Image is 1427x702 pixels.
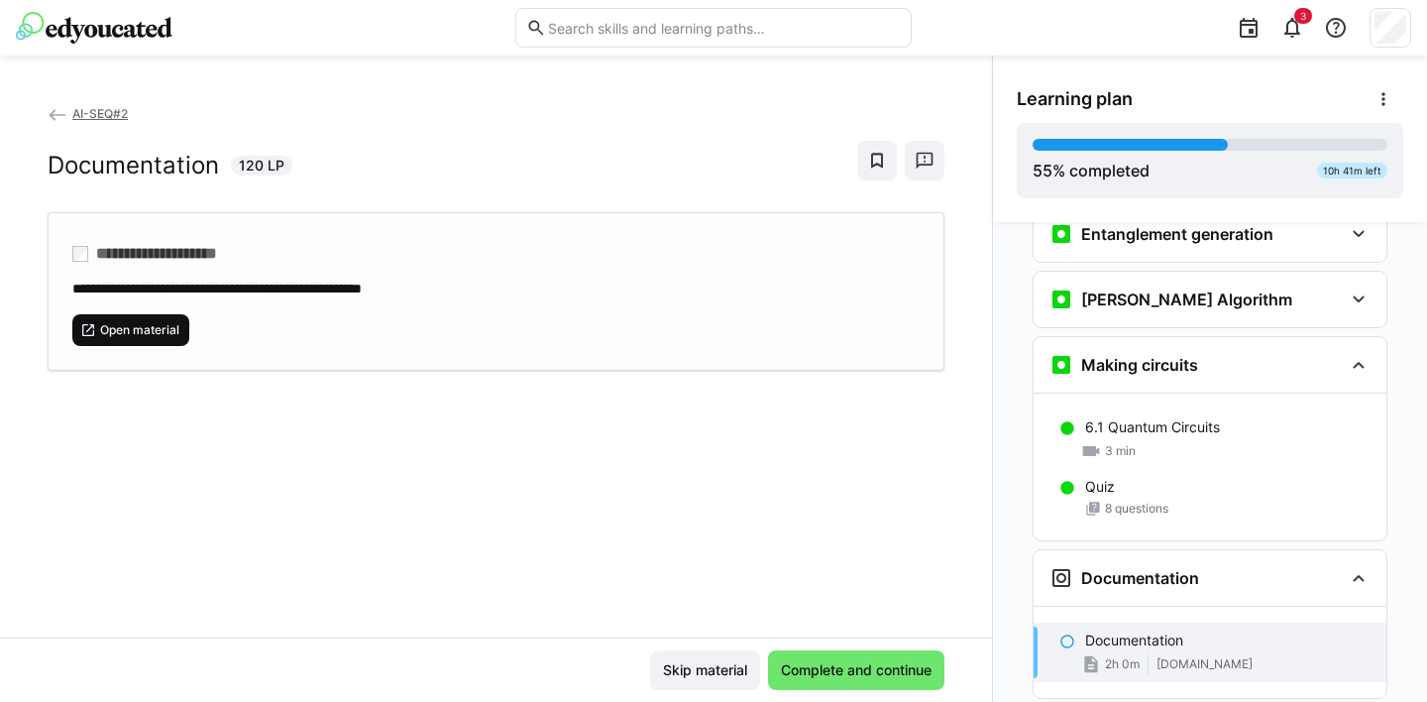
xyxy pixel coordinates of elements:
[1081,224,1273,244] h3: Entanglement generation
[1033,161,1052,180] span: 55
[1085,417,1220,437] p: 6.1 Quantum Circuits
[48,151,219,180] h2: Documentation
[768,650,944,690] button: Complete and continue
[1105,443,1136,459] span: 3 min
[72,314,189,346] button: Open material
[1317,163,1387,178] div: 10h 41m left
[48,106,128,121] a: AI-SEQ#2
[1081,290,1292,309] h3: [PERSON_NAME] Algorithm
[778,660,934,680] span: Complete and continue
[1033,159,1150,182] div: % completed
[1105,656,1140,672] span: 2h 0m
[1085,477,1115,497] p: Quiz
[1081,568,1199,588] h3: Documentation
[1156,656,1253,672] span: [DOMAIN_NAME]
[1081,355,1198,375] h3: Making circuits
[650,650,760,690] button: Skip material
[1017,88,1133,110] span: Learning plan
[660,660,750,680] span: Skip material
[546,19,901,37] input: Search skills and learning paths…
[239,156,284,175] span: 120 LP
[72,106,128,121] span: AI-SEQ#2
[1300,10,1306,22] span: 3
[1085,631,1183,650] p: Documentation
[1105,501,1168,517] span: 8 questions
[98,322,181,338] span: Open material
